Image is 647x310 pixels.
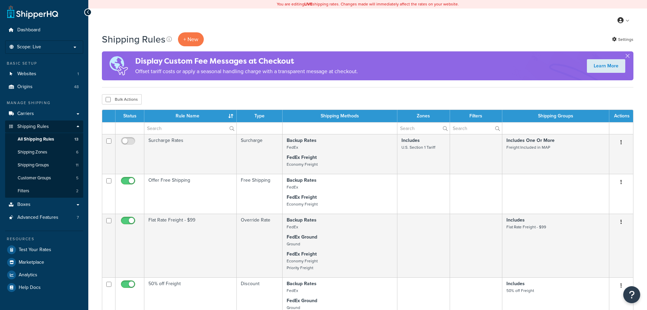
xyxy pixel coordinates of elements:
a: Analytics [5,269,83,281]
a: Dashboard [5,24,83,36]
span: Customer Groups [18,175,51,181]
b: LIVE [304,1,312,7]
li: Filters [5,185,83,197]
a: Help Docs [5,281,83,294]
th: Shipping Methods [283,110,397,122]
th: Shipping Groups [502,110,609,122]
a: Origins 48 [5,81,83,93]
li: Shipping Zones [5,146,83,159]
th: Type [237,110,283,122]
a: Customer Groups 5 [5,172,83,184]
div: Resources [5,236,83,242]
span: 48 [74,84,79,90]
strong: Includes [401,137,420,144]
li: Advanced Features [5,211,83,224]
h4: Display Custom Fee Messages at Checkout [135,55,358,67]
small: Flat Rate Freight - $99 [506,224,546,230]
h1: Shipping Rules [102,33,165,46]
td: Surcharge Rates [144,134,237,174]
small: Economy Freight Priority Freight [287,258,318,271]
strong: FedEx Freight [287,194,317,201]
a: Test Your Rates [5,244,83,256]
strong: FedEx Freight [287,154,317,161]
th: Status [115,110,144,122]
li: Customer Groups [5,172,83,184]
td: Free Shipping [237,174,283,214]
a: Websites 1 [5,68,83,80]
strong: Backup Rates [287,137,317,144]
li: Shipping Rules [5,120,83,198]
th: Filters [450,110,502,122]
td: Offer Free Shipping [144,174,237,214]
a: ShipperHQ Home [7,5,58,19]
a: Carriers [5,108,83,120]
a: Shipping Rules [5,120,83,133]
strong: Backup Rates [287,280,317,287]
li: Websites [5,68,83,80]
span: All Shipping Rules [18,136,54,142]
span: Scope: Live [17,44,41,50]
li: Origins [5,81,83,93]
small: Freight Included in MAP [506,144,550,150]
strong: FedEx Freight [287,250,317,258]
td: Flat Rate Freight - $99 [144,214,237,277]
th: Actions [609,110,633,122]
span: 13 [74,136,78,142]
span: Carriers [17,111,34,117]
strong: FedEx Ground [287,297,317,304]
small: 50% off Freight [506,288,534,294]
span: Marketplace [19,260,44,265]
span: Shipping Groups [18,162,49,168]
span: 11 [76,162,78,168]
button: Bulk Actions [102,94,142,104]
span: 5 [76,175,78,181]
span: 1 [77,71,79,77]
th: Zones [397,110,450,122]
span: Advanced Features [17,215,58,221]
small: Economy Freight [287,201,318,207]
small: U.S. Section 1 Tariff [401,144,435,150]
a: Settings [612,35,633,44]
small: FedEx [287,144,298,150]
strong: Includes One Or More [506,137,555,144]
img: duties-banner-06bc72dcb5fe05cb3f9472aba00be2ae8eb53ab6f0d8bb03d382ba314ac3c341.png [102,51,135,80]
td: Override Rate [237,214,283,277]
div: Basic Setup [5,61,83,66]
p: Offset tariff costs or apply a seasonal handling charge with a transparent message at checkout. [135,67,358,76]
span: 7 [77,215,79,221]
small: FedEx [287,224,298,230]
th: Rule Name : activate to sort column ascending [144,110,237,122]
small: FedEx [287,184,298,190]
a: Boxes [5,198,83,211]
strong: Backup Rates [287,177,317,184]
button: Open Resource Center [623,286,640,303]
input: Search [397,123,450,134]
span: Shipping Rules [17,124,49,130]
span: Boxes [17,202,31,208]
span: 2 [76,188,78,194]
div: Manage Shipping [5,100,83,106]
td: Surcharge [237,134,283,174]
strong: Includes [506,216,525,224]
p: + New [178,32,204,46]
span: Test Your Rates [19,247,51,253]
span: 6 [76,149,78,155]
a: Learn More [587,59,625,73]
li: All Shipping Rules [5,133,83,146]
small: Economy Freight [287,161,318,167]
span: Help Docs [19,285,41,291]
strong: Includes [506,280,525,287]
a: Filters 2 [5,185,83,197]
small: FedEx [287,288,298,294]
a: Marketplace [5,256,83,268]
span: Filters [18,188,29,194]
span: Origins [17,84,33,90]
input: Search [450,123,502,134]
